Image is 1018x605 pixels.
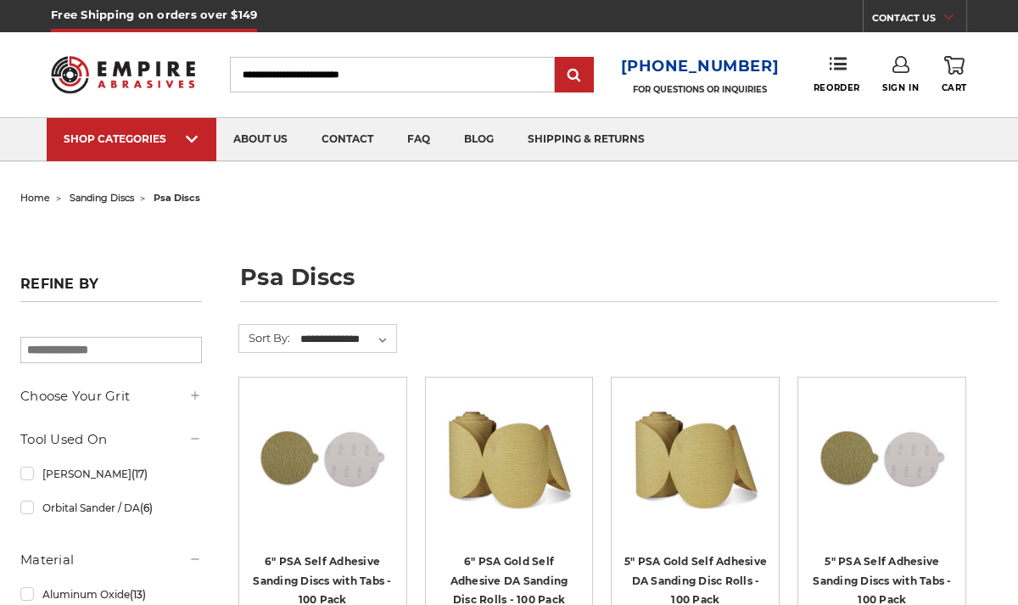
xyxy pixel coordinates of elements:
span: (13) [130,588,146,601]
a: blog [447,118,511,161]
img: 5 inch PSA Disc [814,389,950,525]
a: about us [216,118,305,161]
img: Empire Abrasives [51,47,195,103]
h5: Refine by [20,276,202,302]
a: [PERSON_NAME] [20,459,202,489]
a: home [20,192,50,204]
img: 6" DA Sanding Discs on a Roll [441,389,577,525]
span: psa discs [154,192,200,204]
input: Submit [557,59,591,92]
a: Quick view [450,440,568,474]
select: Sort By: [298,327,396,352]
a: faq [390,118,447,161]
h5: Choose Your Grit [20,386,202,406]
span: (6) [140,501,153,514]
a: Orbital Sander / DA [20,493,202,523]
span: Sign In [882,82,919,93]
span: Reorder [814,82,860,93]
a: Quick view [637,440,754,474]
a: Reorder [814,56,860,92]
img: 6 inch psa sanding disc [255,389,390,525]
h1: psa discs [240,266,998,302]
a: [PHONE_NUMBER] [621,54,780,79]
a: sanding discs [70,192,134,204]
a: contact [305,118,390,161]
a: Quick view [824,440,941,474]
span: (17) [131,468,148,480]
h5: Tool Used On [20,429,202,450]
a: 5 inch PSA Disc [810,389,954,533]
a: 5" Sticky Backed Sanding Discs on a roll [624,389,767,533]
label: Sort By: [239,325,290,350]
p: FOR QUESTIONS OR INQUIRIES [621,84,780,95]
a: 6 inch psa sanding disc [251,389,394,533]
div: SHOP CATEGORIES [64,132,199,145]
h5: Material [20,550,202,570]
a: shipping & returns [511,118,662,161]
span: Cart [942,82,967,93]
a: Quick view [264,440,381,474]
a: CONTACT US [872,8,966,32]
img: 5" Sticky Backed Sanding Discs on a roll [628,389,763,525]
a: Cart [942,56,967,93]
a: 6" DA Sanding Discs on a Roll [438,389,581,533]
